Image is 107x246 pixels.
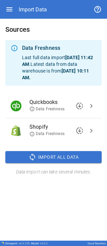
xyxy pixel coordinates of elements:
div: Drivepoint [5,242,30,245]
span: Data Freshness [29,131,65,137]
span: Import All Data [38,153,79,161]
div: Model [31,242,48,245]
span: Shopify [29,123,86,131]
b: [DATE] 10:11 AM . [22,68,89,80]
button: Import All Data [5,151,102,163]
div: Good Ranchers [88,242,106,245]
span: sync [28,153,36,161]
h6: Data import can take several minutes. [5,168,102,176]
p: Last full data import . Latest data from data warehouse is from [22,54,96,81]
span: v 5.0.2 [40,242,48,245]
img: Drivepoint [1,242,4,244]
span: chevron_right [87,102,95,110]
span: Data Freshness [29,106,65,112]
img: Quickbooks [11,101,21,111]
span: chevron_right [87,127,95,135]
span: downloading [76,102,84,110]
span: Quickbooks [29,98,86,106]
h6: Sources [5,24,102,35]
span: v 6.0.105 [19,242,30,245]
b: [DATE] 11:42 AM [22,55,93,67]
span: downloading [76,127,84,135]
img: Shopify [11,125,21,136]
div: Import Data [19,6,47,13]
div: Data Freshness [22,44,96,52]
